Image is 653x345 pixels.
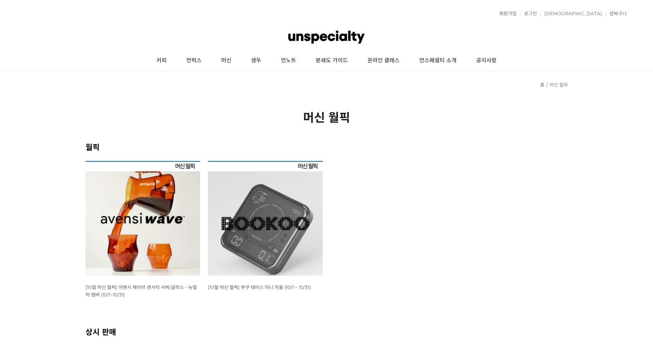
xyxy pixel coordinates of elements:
a: 머신 월픽 [549,82,568,88]
a: 언럭스 [176,51,211,70]
a: 홈 [540,82,544,88]
span: [10월 머신 월픽] 부쿠 테미스 미니 저울 (10/1 ~ 10/31) [208,284,311,290]
img: [10월 머신 월픽] 아벤시 웨이브 센서리 서버/글라스 - 뉴컬러 앰버 (10/1~10/31) [85,161,200,276]
a: 언노트 [271,51,306,70]
a: [DEMOGRAPHIC_DATA] [540,11,602,16]
h2: 상시 판매 [85,326,568,337]
a: 생두 [241,51,271,70]
h2: 월픽 [85,141,568,152]
a: 커피 [147,51,176,70]
a: 로그인 [520,11,537,16]
a: [10월 머신 월픽] 아벤시 웨이브 센서리 서버/글라스 - 뉴컬러 앰버 (10/1~10/31) [85,284,197,298]
a: 언스페셜티 소개 [409,51,466,70]
h2: 머신 월픽 [85,108,568,125]
img: [10월 머신 월픽] 부쿠 테미스 미니 저울 (10/1 ~ 10/31) [208,161,323,276]
span: [10월 머신 월픽] 아벤시 웨이브 센서리 서버/글라스 - 뉴컬러 앰버 (10/1~10/31) [85,284,197,298]
a: 장바구니 [606,11,627,16]
a: 분쇄도 가이드 [306,51,358,70]
img: 언스페셜티 몰 [288,25,364,49]
a: 회원가입 [495,11,517,16]
a: 온라인 클래스 [358,51,409,70]
a: [10월 머신 월픽] 부쿠 테미스 미니 저울 (10/1 ~ 10/31) [208,284,311,290]
a: 공지사항 [466,51,506,70]
a: 머신 [211,51,241,70]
